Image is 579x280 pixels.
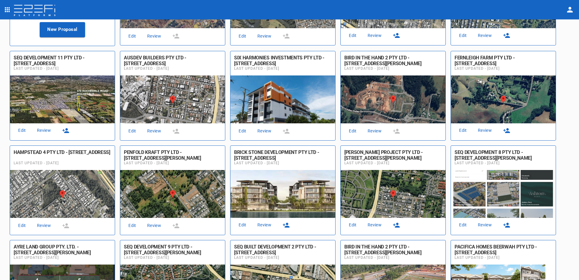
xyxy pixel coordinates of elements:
a: Edit [343,221,362,229]
a: Edit [12,222,32,230]
a: Edit [12,126,32,135]
a: Edit [453,126,473,135]
span: Last Updated - [DATE] [14,66,111,71]
img: Proposal Image [120,75,225,123]
img: Proposal Image [341,75,445,123]
h6: SEQ BUILT DEVELOPMENT 2 PTY LTD - 76 Learoyd Rd, Algester [234,244,332,255]
h6: HAMPSTEAD 4 PTY LTD - 15 Aramis Pl, Nudgee [14,149,111,161]
a: Review [34,222,54,230]
h6: BRIDGEMAN PROJECT PTY LTD - 11 Desertrose Cres, Bridgeman Downs [344,149,442,161]
span: Last Updated - [DATE] [344,66,442,71]
div: BRICK STONE DEVELOPMENT PTY LTD - [STREET_ADDRESS] [234,149,332,161]
img: Proposal Image [451,75,556,123]
img: Proposal Image [230,170,335,218]
div: [PERSON_NAME] PROJECT PTY LTD - [STREET_ADDRESS][PERSON_NAME][PERSON_NAME] [344,149,442,167]
h6: SEQ DEVELOPMENT 8 PTY LTD - 103 Elizabeth St, Toowong [455,149,552,161]
a: Review [475,32,495,40]
span: Last Updated - [DATE] [124,161,221,165]
span: Last Updated - [DATE] [124,66,221,71]
a: Edit [343,32,362,40]
h6: BIRD IN THE HAND 2 PTY LTD - 344 John Oxley Dr, Thrumster [344,55,442,66]
a: Edit [453,32,473,40]
span: Last Updated - [DATE] [344,255,442,260]
h6: SEQ DEVELOPMENT 11 PTY LTD - 470 Rochedale Rd, Rochedale [14,55,111,66]
h6: BIRD IN THE HAND 2 PTY LTD - 344 John Oxley Dr, Thrumster [344,244,442,255]
a: Edit [233,221,252,229]
a: Review [144,32,164,40]
span: Last Updated - [DATE] [124,255,221,260]
div: SEQ DEVELOPMENT 11 PTY LTD - [STREET_ADDRESS] [14,55,111,66]
a: Edit [343,127,362,135]
a: Review [34,126,54,135]
div: SEQ DEVELOPMENT 8 PTY LTD - [STREET_ADDRESS][PERSON_NAME] [455,149,552,161]
h6: AUSDEV BUILDERS PTY LTD - 23 Sammells Dr, Chermside [124,55,221,66]
div: BIRD IN THE HAND 2 PTY LTD - [STREET_ADDRESS][PERSON_NAME] [344,244,442,255]
a: Review [365,221,384,229]
div: PACIFICA HOMES BEERWAH PTY LTD - [STREET_ADDRESS] [455,244,552,255]
span: Last Updated - [DATE] [455,255,552,260]
img: Proposal Image [120,170,225,218]
div: SIX HARMONIES INVESTMENTS PTY LTD - [STREET_ADDRESS] [234,55,332,66]
div: HAMPSTEAD 4 PTY LTD - [STREET_ADDRESS] [14,149,111,155]
div: AUSDEV BUILDERS PTY LTD - [STREET_ADDRESS] [124,55,221,66]
span: Last Updated - [DATE] [234,161,332,165]
div: PENFOLD KRAFT PTY LTD - [STREET_ADDRESS][PERSON_NAME] [124,149,221,161]
div: BIRD IN THE HAND 2 PTY LTD - [STREET_ADDRESS][PERSON_NAME] [344,55,442,66]
span: Last Updated - [DATE] [14,255,111,260]
button: New Proposal [40,22,85,37]
span: Last Updated - [DATE] [344,161,442,165]
a: Review [365,32,384,40]
span: Last Updated - [DATE] [234,255,332,260]
h6: BRICK STONE DEVELOPMENT PTY LTD - 580 Nerang Broadbeach Rd, Carrara [234,149,332,161]
img: Proposal Image [10,75,115,123]
img: Proposal Image [341,170,445,218]
div: SEQ BUILT DEVELOPMENT 2 PTY LTD - [STREET_ADDRESS] [234,244,332,255]
img: Proposal Image [451,170,556,218]
span: Last Updated - [DATE] [14,161,111,165]
span: Last Updated - [DATE] [234,66,332,71]
h6: SEQ DEVELOPMENT 9 PTY LTD - 77 Gaskell St, Eight Mile Plains [124,244,221,255]
a: Edit [233,127,252,135]
h6: SIX HARMONIES INVESTMENTS PTY LTD - 3 Grout Street, MacGregor [234,55,332,66]
img: Proposal Image [10,170,115,218]
h6: PENFOLD KRAFT PTY LTD - 85 Kraft Rd, Pallara [124,149,221,161]
a: Review [255,221,274,229]
div: SEQ DEVELOPMENT 9 PTY LTD - [STREET_ADDRESS][PERSON_NAME] [124,244,221,255]
h6: PACIFICA HOMES BEERWAH PTY LTD - 19 Pine Camp Rd, Beerwah [455,244,552,255]
a: Review [255,32,274,40]
a: Review [255,127,274,135]
img: Proposal Image [230,75,335,123]
a: Edit [123,127,142,135]
h6: FERNLEIGH FARM PTY LTD - 663 Fernleigh Rd, Brooklet [455,55,552,66]
div: FERNLEIGH FARM PTY LTD - [STREET_ADDRESS] [455,55,552,66]
a: Edit [233,32,252,40]
a: Edit [453,221,473,229]
a: Review [365,127,384,135]
a: Edit [123,32,142,40]
a: Review [475,221,495,229]
span: Last Updated - [DATE] [455,66,552,71]
div: AYRE LAND GROUP PTY. LTD. - [STREET_ADDRESS][PERSON_NAME][PERSON_NAME] [14,244,111,261]
span: Last Updated - [DATE] [455,161,552,165]
a: Edit [123,222,142,230]
a: Review [475,126,495,135]
h6: AYRE LAND GROUP PTY. LTD. - 17 Sturgeon St, Ormiston [14,244,111,255]
a: Review [144,222,164,230]
a: Review [144,127,164,135]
